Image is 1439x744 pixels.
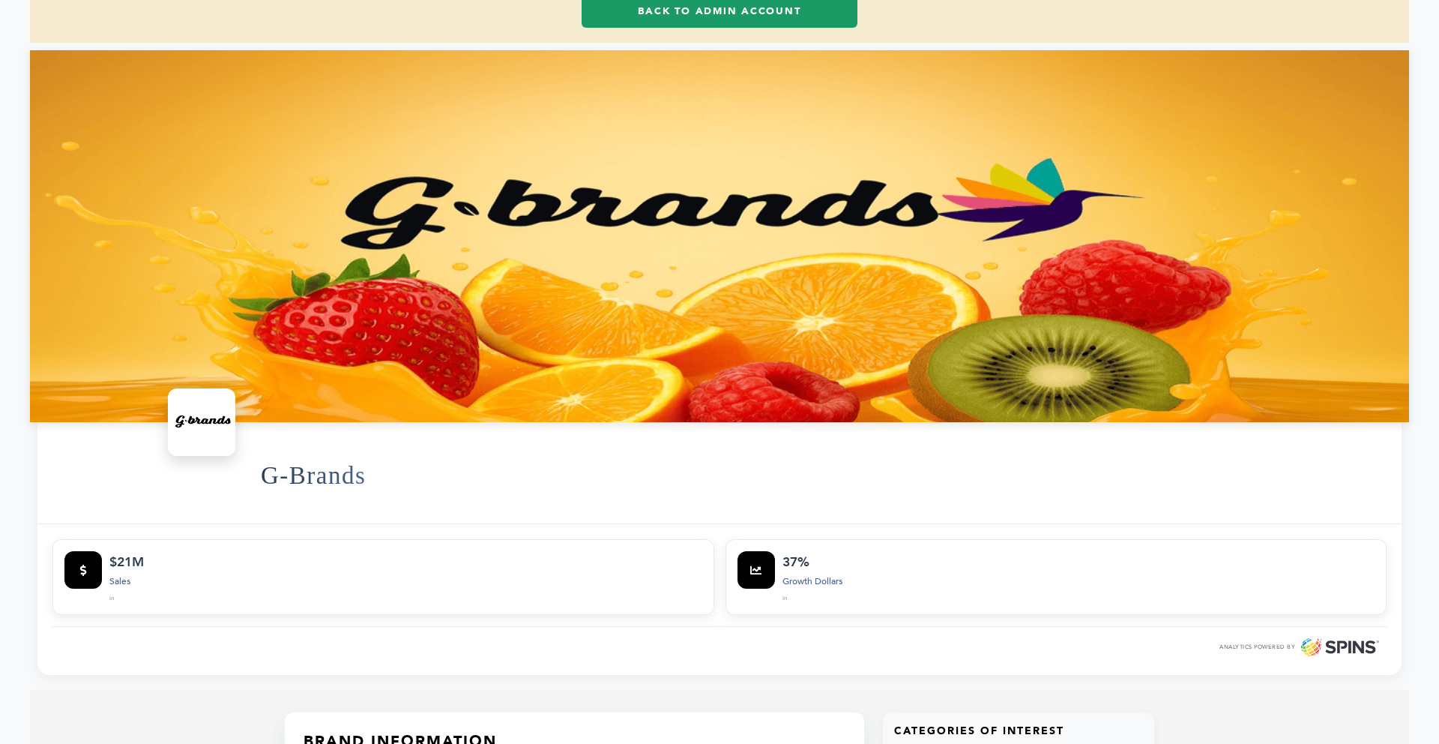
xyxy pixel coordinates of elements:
[109,574,702,589] div: Sales
[782,574,1375,589] div: Growth Dollars
[782,594,787,602] span: in
[109,594,114,602] span: in
[1219,643,1295,652] span: ANALYTICS POWERED BY
[782,551,1375,572] div: 37%
[1301,638,1379,656] img: SPINS
[172,392,232,452] img: G-Brands Logo
[261,439,366,512] h1: G-Brands
[109,551,702,572] div: $21M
